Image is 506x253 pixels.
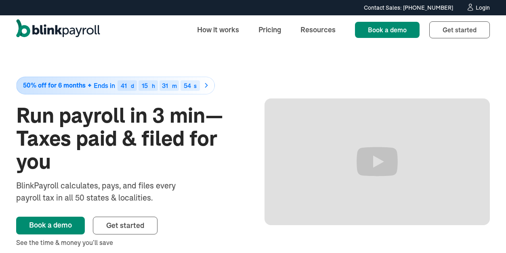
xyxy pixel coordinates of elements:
a: home [16,19,100,40]
span: Get started [106,221,144,230]
h1: Run payroll in 3 min—Taxes paid & filed for you [16,104,242,174]
span: Get started [443,26,477,34]
span: 50% off for 6 months [23,82,86,89]
div: Contact Sales: [PHONE_NUMBER] [364,4,453,12]
div: m [172,83,177,89]
div: h [152,83,155,89]
a: 50% off for 6 monthsEnds in41d15h31m54s [16,77,242,94]
div: See the time & money you’ll save [16,238,242,247]
div: d [131,83,134,89]
a: Book a demo [16,217,85,234]
div: BlinkPayroll calculates, pays, and files every payroll tax in all 50 states & localities. [16,180,197,204]
div: s [194,83,197,89]
a: How it works [191,21,246,38]
a: Book a demo [355,22,420,38]
span: 15 [142,82,148,90]
span: 41 [121,82,127,90]
a: Get started [93,217,157,234]
span: Book a demo [368,26,407,34]
span: Ends in [94,82,115,90]
span: 54 [184,82,191,90]
a: Resources [294,21,342,38]
a: Pricing [252,21,288,38]
div: Login [476,5,490,10]
iframe: Run Payroll in 3 min with BlinkPayroll [265,98,490,225]
a: Get started [429,21,490,38]
span: 31 [162,82,168,90]
a: Login [466,3,490,12]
